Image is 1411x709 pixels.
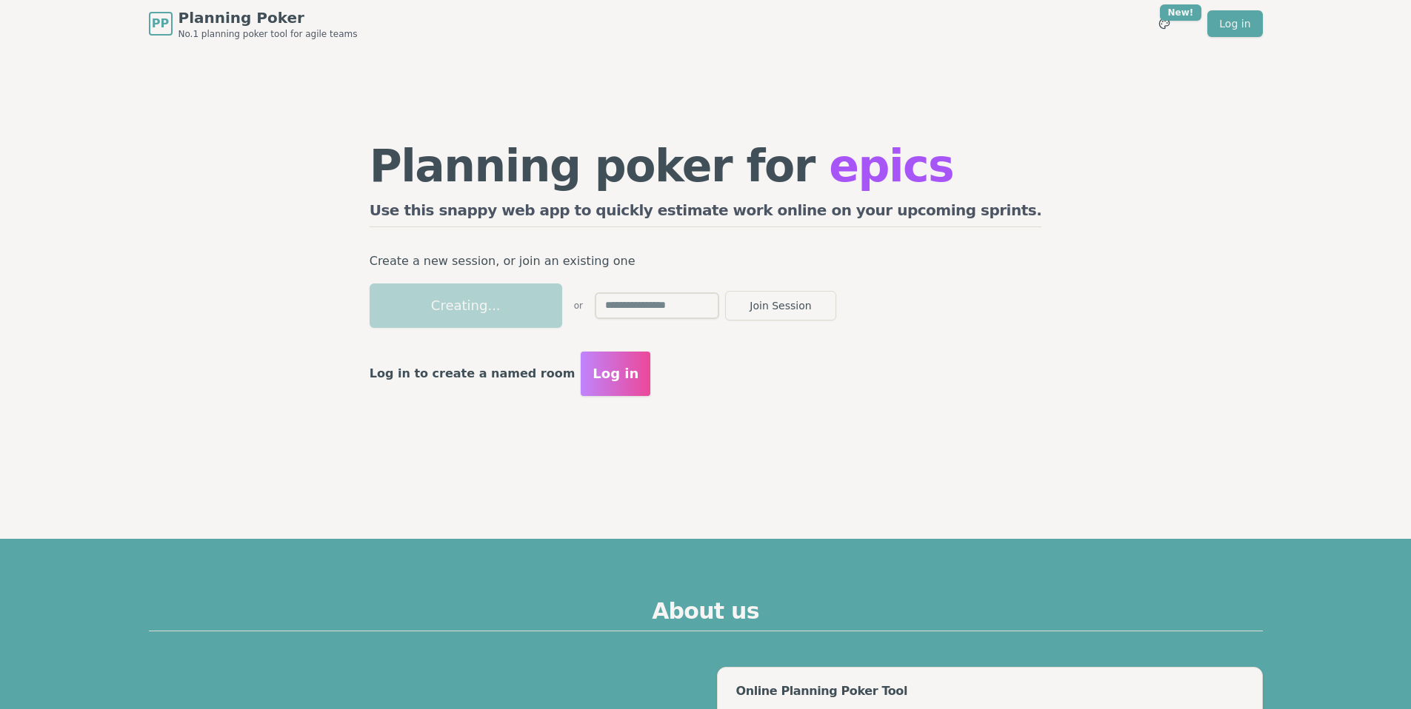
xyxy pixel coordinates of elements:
[149,7,358,40] a: PPPlanning PokerNo.1 planning poker tool for agile teams
[593,363,638,384] span: Log in
[370,251,1042,272] p: Create a new session, or join an existing one
[574,300,583,312] span: or
[829,140,953,192] span: epics
[179,7,358,28] span: Planning Poker
[725,291,836,320] button: Join Session
[1160,4,1202,21] div: New!
[370,144,1042,188] h1: Planning poker for
[1207,10,1262,37] a: Log in
[370,200,1042,227] h2: Use this snappy web app to quickly estimate work online on your upcoming sprints.
[179,28,358,40] span: No.1 planning poker tool for agile teams
[370,363,576,384] p: Log in to create a named room
[152,15,169,33] span: PP
[735,685,1244,697] div: Online Planning Poker Tool
[149,598,1263,631] h2: About us
[581,352,650,396] button: Log in
[1151,10,1178,37] button: New!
